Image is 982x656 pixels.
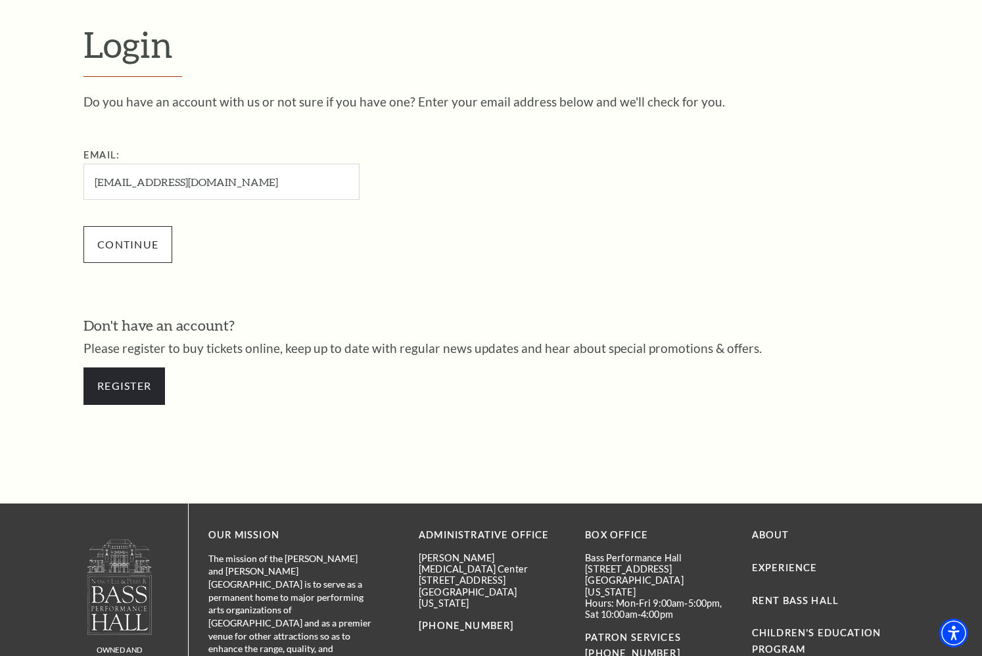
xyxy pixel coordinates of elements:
[419,552,565,575] p: [PERSON_NAME][MEDICAL_DATA] Center
[208,527,373,544] p: OUR MISSION
[83,342,899,354] p: Please register to buy tickets online, keep up to date with regular news updates and hear about s...
[83,164,360,200] input: Required
[752,595,839,606] a: Rent Bass Hall
[419,618,565,634] p: [PHONE_NUMBER]
[419,586,565,609] p: [GEOGRAPHIC_DATA][US_STATE]
[419,574,565,586] p: [STREET_ADDRESS]
[752,562,818,573] a: Experience
[585,527,732,544] p: BOX OFFICE
[585,552,732,563] p: Bass Performance Hall
[585,597,732,621] p: Hours: Mon-Fri 9:00am-5:00pm, Sat 10:00am-4:00pm
[419,527,565,544] p: Administrative Office
[939,619,968,647] div: Accessibility Menu
[585,563,732,574] p: [STREET_ADDRESS]
[86,538,153,635] img: owned and operated by Performing Arts Fort Worth, A NOT-FOR-PROFIT 501(C)3 ORGANIZATION
[752,529,789,540] a: About
[83,149,120,160] label: Email:
[585,574,732,597] p: [GEOGRAPHIC_DATA][US_STATE]
[83,95,899,108] p: Do you have an account with us or not sure if you have one? Enter your email address below and we...
[83,226,172,263] input: Submit button
[83,23,173,65] span: Login
[83,367,165,404] a: Register
[83,316,899,336] h3: Don't have an account?
[752,627,881,655] a: Children's Education Program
